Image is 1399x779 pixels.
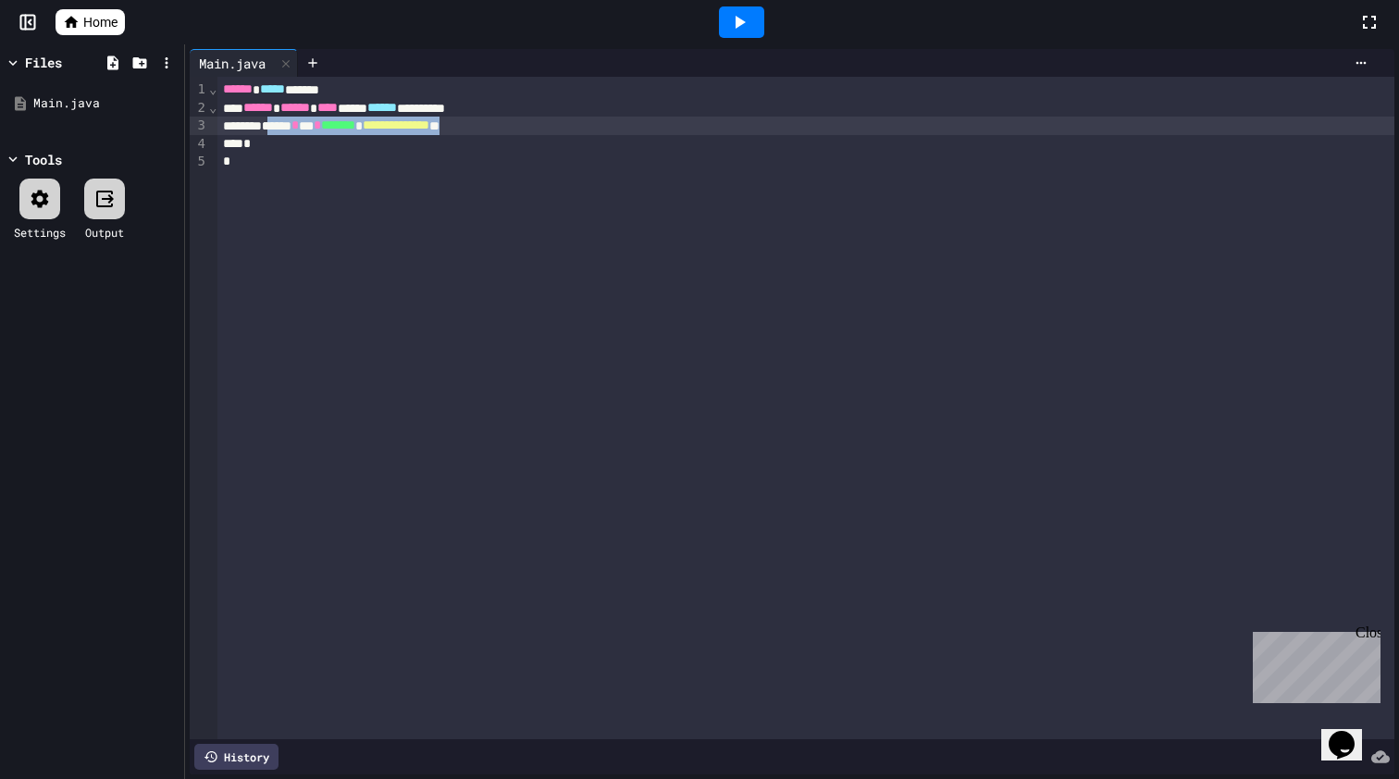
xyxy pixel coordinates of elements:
[14,224,66,241] div: Settings
[190,49,298,77] div: Main.java
[190,99,208,117] div: 2
[190,153,208,170] div: 5
[190,80,208,99] div: 1
[7,7,128,117] div: Chat with us now!Close
[208,81,217,96] span: Fold line
[25,53,62,72] div: Files
[194,744,279,770] div: History
[1245,624,1380,703] iframe: chat widget
[190,54,275,73] div: Main.java
[1321,705,1380,760] iframe: chat widget
[190,135,208,153] div: 4
[56,9,125,35] a: Home
[208,100,217,115] span: Fold line
[83,13,118,31] span: Home
[33,94,178,113] div: Main.java
[85,224,124,241] div: Output
[25,150,62,169] div: Tools
[190,117,208,135] div: 3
